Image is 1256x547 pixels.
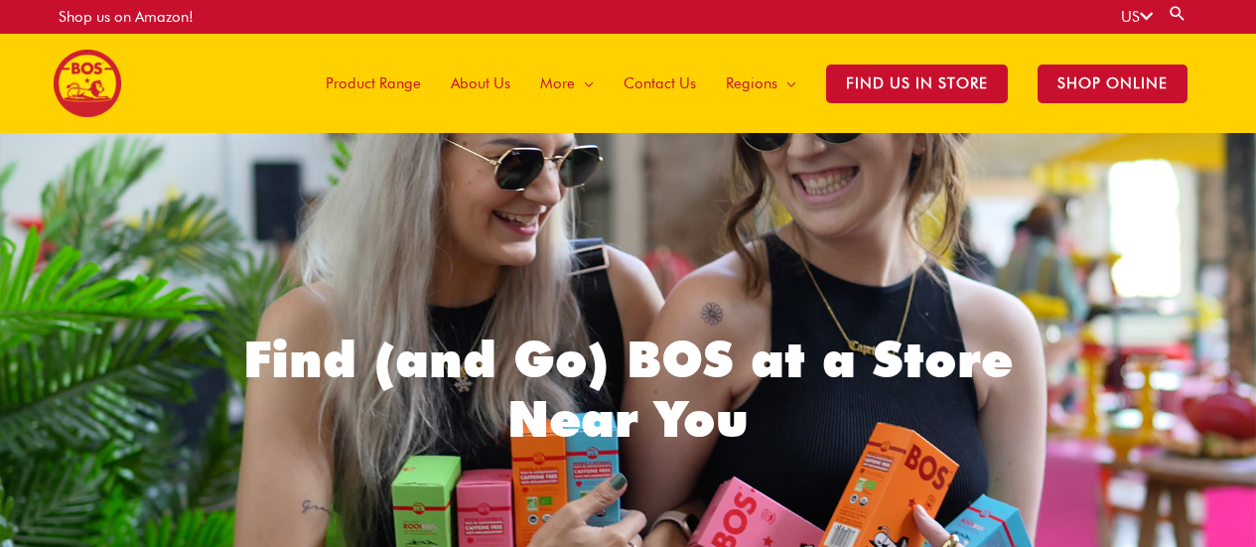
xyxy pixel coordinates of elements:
[711,34,811,133] a: Regions
[326,54,421,113] span: Product Range
[436,34,525,133] a: About Us
[54,50,121,117] img: BOS United States
[624,54,696,113] span: Contact Us
[811,34,1023,133] a: Find Us in Store
[232,330,1024,449] h1: Find (and Go) BOS at a Store Near You
[1023,34,1202,133] a: SHOP ONLINE
[451,54,510,113] span: About Us
[296,34,1202,133] nav: Site Navigation
[1168,4,1187,23] a: Search button
[826,65,1008,103] span: Find Us in Store
[609,34,711,133] a: Contact Us
[1038,65,1187,103] span: SHOP ONLINE
[525,34,609,133] a: More
[311,34,436,133] a: Product Range
[1121,8,1153,26] a: US
[726,54,777,113] span: Regions
[540,54,575,113] span: More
